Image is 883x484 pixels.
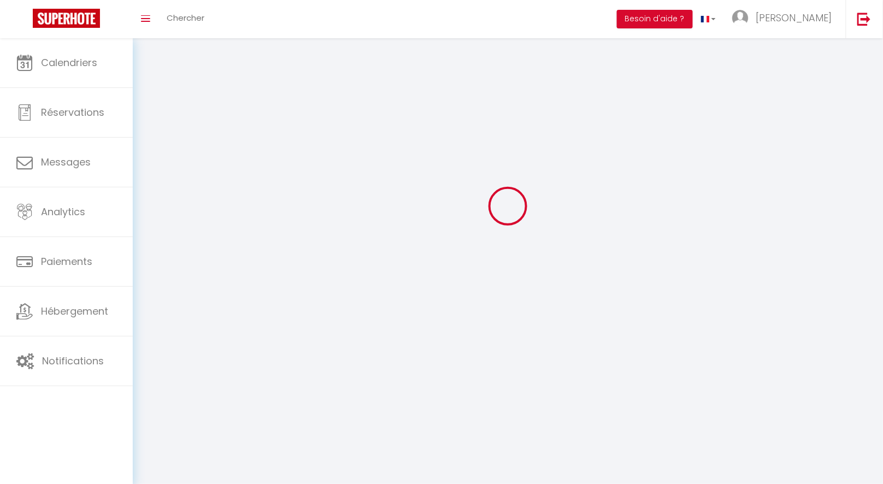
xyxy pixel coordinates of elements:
[41,205,85,219] span: Analytics
[33,9,100,28] img: Super Booking
[41,56,97,69] span: Calendriers
[732,10,749,26] img: ...
[41,304,108,318] span: Hébergement
[617,10,693,28] button: Besoin d'aide ?
[167,12,204,23] span: Chercher
[41,155,91,169] span: Messages
[756,11,832,25] span: [PERSON_NAME]
[857,12,871,26] img: logout
[41,255,92,268] span: Paiements
[41,105,104,119] span: Réservations
[42,354,104,368] span: Notifications
[9,4,42,37] button: Ouvrir le widget de chat LiveChat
